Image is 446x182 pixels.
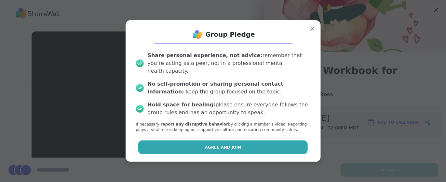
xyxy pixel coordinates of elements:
b: Share personal experience, not advice: [148,52,263,58]
img: ShareWell Logo [191,28,204,41]
p: If necessary, by clicking a member‘s video. Reporting plays a vital role in keeping our supportiv... [136,122,310,133]
span: Agree and Join [205,144,241,150]
h1: Group Pledge [205,30,255,39]
b: report any disruptive behavior [161,122,228,127]
b: Hold space for healing: [148,102,216,108]
button: Agree and Join [138,140,308,154]
b: No self-promotion or sharing personal contact information: [148,81,284,95]
div: please ensure everyone follows the group rules and has an opportunity to speak. [148,101,310,116]
div: remember that you’re acting as a peer, not in a professional mental health capacity. [148,52,310,75]
div: keep the group focused on the topic. [148,80,310,96]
